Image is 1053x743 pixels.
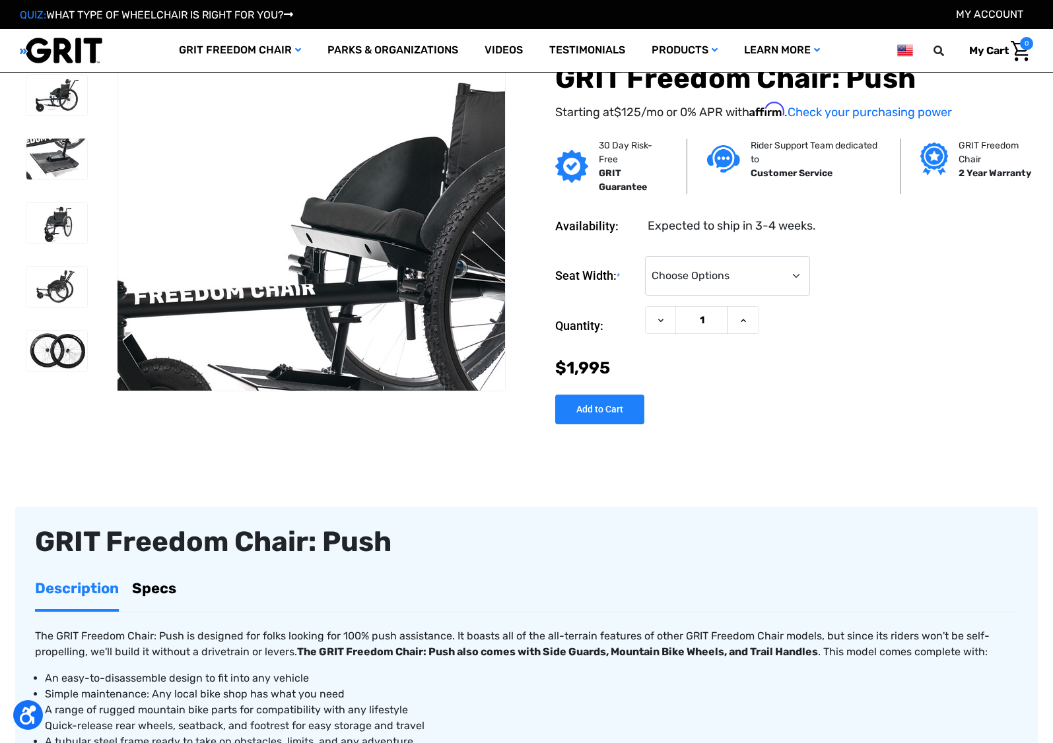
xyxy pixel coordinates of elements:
img: GRIT Guarantee [555,150,588,183]
dt: Availability: [555,217,638,235]
p: Rider Support Team dedicated to [751,139,881,166]
span: A range of rugged mountain bike parts for compatibility with any lifestyle [45,703,408,716]
img: GRIT Freedom Chair: Push [26,267,87,307]
img: Cart [1011,41,1030,61]
a: QUIZ:WHAT TYPE OF WHEELCHAIR IS RIGHT FOR YOU? [20,9,293,21]
label: Seat Width: [555,256,638,296]
p: 30 Day Risk-Free [599,139,667,166]
label: Quantity: [555,306,638,346]
a: Check your purchasing power - Learn more about Affirm Financing (opens in modal) [788,105,952,119]
span: An easy-to-disassemble design to fit into any vehicle [45,672,309,684]
img: GRIT Freedom Chair: Push [26,203,87,243]
span: QUIZ: [20,9,46,21]
img: GRIT Freedom Chair: Push [26,331,87,371]
span: Quick-release rear wheels, seatback, and footrest for easy storage and travel [45,719,425,732]
strong: GRIT Guarantee [599,168,647,193]
strong: Customer Service [751,168,832,179]
p: Starting at /mo or 0% APR with . [555,102,1033,121]
span: 0 [1020,37,1033,50]
iframe: Tidio Chat [873,658,1047,720]
a: Specs [132,567,176,609]
a: Testimonials [536,29,638,72]
img: Customer service [707,146,740,173]
strong: The GRIT Freedom Chair: Push also comes with Side Guards, Mountain Bike Wheels, and Trail Handles [297,645,818,658]
input: Add to Cart [555,395,644,425]
img: GRIT All-Terrain Wheelchair and Mobility Equipment [20,37,102,64]
a: Products [638,29,731,72]
img: Grit freedom [920,143,947,176]
div: GRIT Freedom Chair: Push [35,527,1018,557]
span: Affirm [749,102,784,117]
span: Simple maintenance: Any local bike shop has what you need [45,688,345,700]
span: $1,995 [555,358,610,377]
img: us.png [897,42,913,59]
input: Search [939,37,959,65]
strong: 2 Year Warranty [959,168,1031,179]
a: GRIT Freedom Chair [166,29,314,72]
a: Learn More [731,29,833,72]
p: GRIT Freedom Chair [959,139,1038,166]
dd: Expected to ship in 3-4 weeks. [648,217,816,235]
a: Cart with 0 items [959,37,1033,65]
h1: GRIT Freedom Chair: Push [555,62,1033,95]
img: GRIT Freedom Chair: Push [26,139,87,179]
span: My Cart [969,44,1009,57]
a: Account [956,8,1023,20]
span: $125 [614,105,641,119]
a: Description [35,567,119,609]
img: GRIT Freedom Chair: Push [26,75,87,116]
a: Parks & Organizations [314,29,471,72]
span: The GRIT Freedom Chair: Push is designed for folks looking for 100% push assistance. It boasts al... [35,630,990,658]
a: Videos [471,29,536,72]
